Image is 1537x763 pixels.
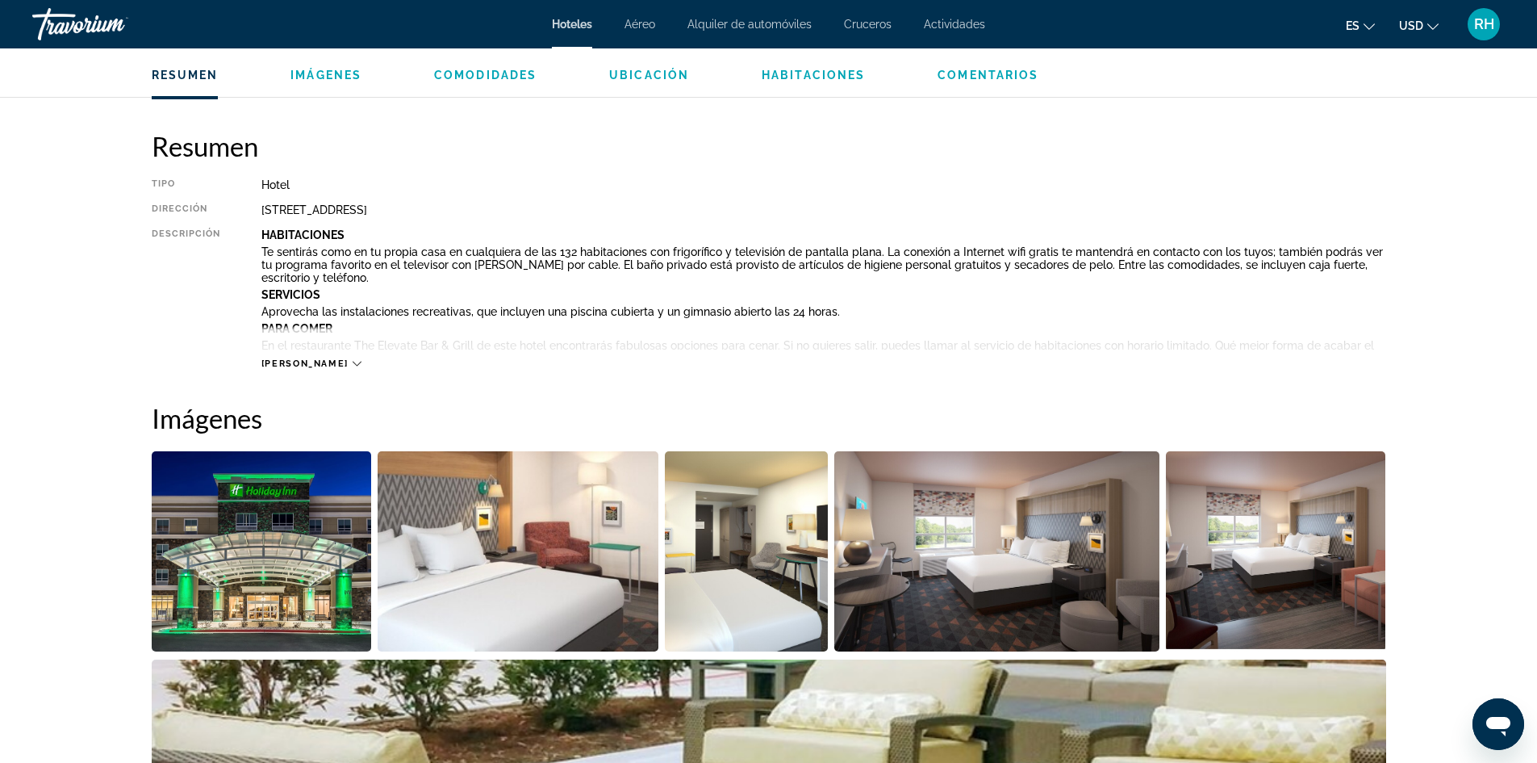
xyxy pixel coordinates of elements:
button: Resumen [152,68,219,82]
h2: Resumen [152,130,1386,162]
iframe: Button to launch messaging window [1472,698,1524,750]
button: Open full-screen image slider [378,451,658,652]
button: User Menu [1463,7,1505,41]
button: Change currency [1399,14,1439,37]
span: USD [1399,19,1423,32]
a: Hoteles [552,18,592,31]
a: Cruceros [844,18,892,31]
button: Open full-screen image slider [152,451,372,652]
a: Aéreo [624,18,655,31]
span: RH [1474,16,1494,32]
span: es [1346,19,1359,32]
button: Comodidades [434,68,537,82]
div: Tipo [152,178,221,191]
button: Comentarios [938,68,1038,82]
h2: Imágenes [152,402,1386,434]
span: Comodidades [434,69,537,82]
b: Habitaciones [261,228,345,241]
button: [PERSON_NAME] [261,358,361,370]
div: Hotel [261,178,1386,191]
b: Para Comer [261,322,332,335]
button: Imágenes [290,68,361,82]
p: Te sentirás como en tu propia casa en cualquiera de las 132 habitaciones con frigorífico y televi... [261,245,1386,284]
div: [STREET_ADDRESS] [261,203,1386,216]
button: Habitaciones [762,68,865,82]
button: Open full-screen image slider [665,451,829,652]
b: Servicios [261,288,320,301]
span: Resumen [152,69,219,82]
button: Open full-screen image slider [1166,451,1386,652]
a: Travorium [32,3,194,45]
div: Descripción [152,228,221,350]
button: Open full-screen image slider [834,451,1159,652]
span: Ubicación [609,69,689,82]
button: Change language [1346,14,1375,37]
span: Comentarios [938,69,1038,82]
button: Ubicación [609,68,689,82]
p: Aprovecha las instalaciones recreativas, que incluyen una piscina cubierta y un gimnasio abierto ... [261,305,1386,318]
span: Habitaciones [762,69,865,82]
a: Alquiler de automóviles [687,18,812,31]
a: Actividades [924,18,985,31]
span: Imágenes [290,69,361,82]
div: Dirección [152,203,221,216]
span: [PERSON_NAME] [261,358,349,369]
